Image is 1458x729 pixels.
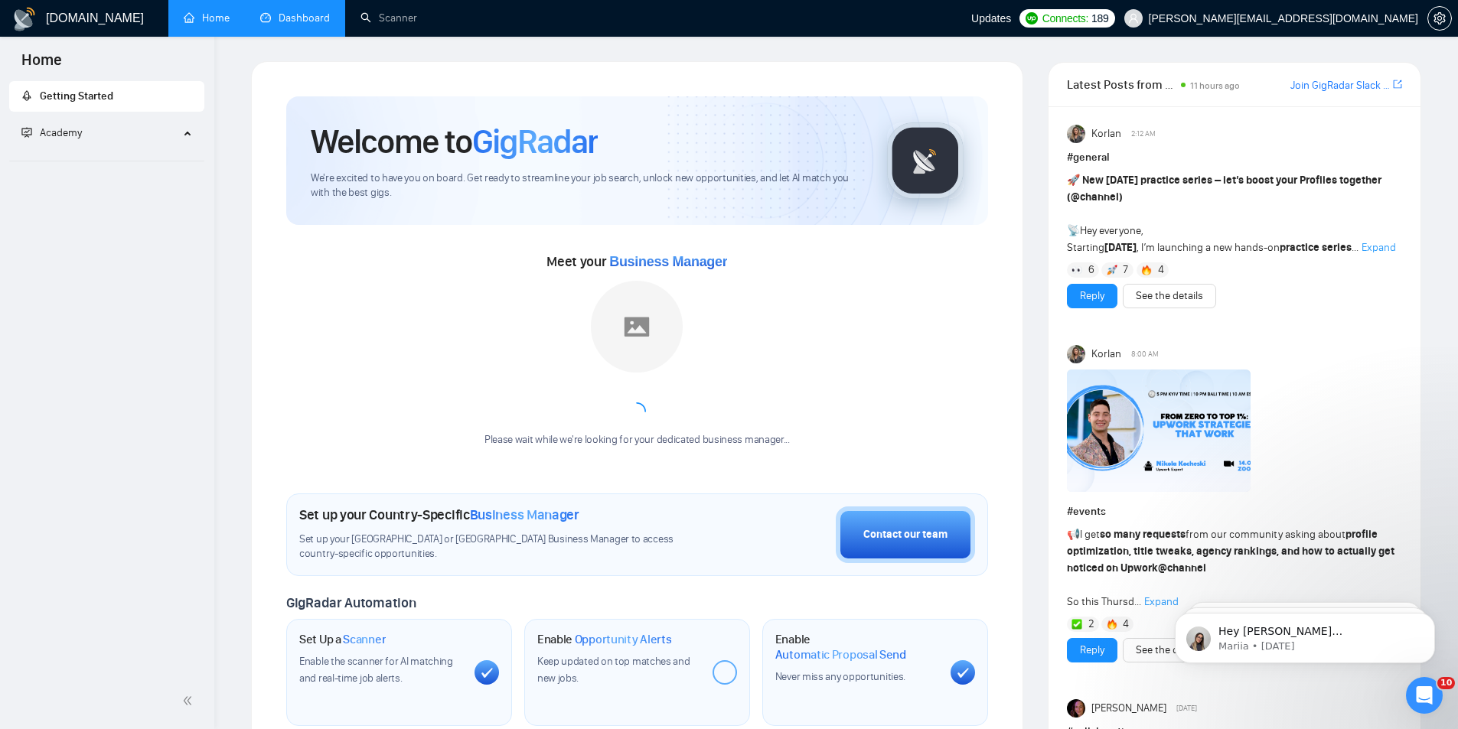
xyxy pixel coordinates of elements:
[1067,528,1394,574] strong: profile optimization, title tweaks, agency rankings, and how to actually get noticed on Upwork
[626,401,647,422] span: loading
[184,11,230,24] a: homeHome
[311,121,598,162] h1: Welcome to
[40,89,113,103] span: Getting Started
[9,155,204,164] li: Academy Homepage
[1393,78,1402,90] span: export
[1080,288,1104,304] a: Reply
[1042,10,1088,27] span: Connects:
[1088,617,1094,632] span: 2
[472,121,598,162] span: GigRadar
[1136,642,1203,659] a: See the details
[1136,288,1203,304] a: See the details
[1067,149,1402,166] h1: # general
[470,506,579,523] span: Business Manager
[1190,80,1240,91] span: 11 hours ago
[12,7,37,31] img: logo
[40,126,82,139] span: Academy
[537,655,690,685] span: Keep updated on top matches and new jobs.
[1067,638,1117,662] button: Reply
[887,122,964,199] img: gigradar-logo.png
[1144,595,1179,608] span: Expand
[1067,224,1080,237] span: 📡
[1067,369,1251,492] img: F09A0G828LC-Nikola%20Kocheski.png
[1071,265,1082,275] img: 👀
[775,632,938,662] h1: Enable
[1158,561,1206,574] span: @channel
[1088,262,1094,278] span: 6
[1080,642,1104,659] a: Reply
[1067,284,1117,308] button: Reply
[1091,346,1121,363] span: Korlan
[1131,127,1156,141] span: 2:12 AM
[475,433,799,447] div: Please wait while we're looking for your dedicated business manager...
[1131,347,1159,361] span: 8:00 AM
[1427,12,1452,24] a: setting
[1393,77,1402,92] a: export
[1091,700,1166,717] span: [PERSON_NAME]
[1067,699,1085,718] img: Julie McCarter
[1280,241,1352,254] strong: practice series
[1100,528,1186,541] strong: so many requests
[1152,581,1458,688] iframe: Intercom notifications message
[343,632,386,647] span: Scanner
[1026,12,1038,24] img: upwork-logo.png
[1437,677,1455,689] span: 10
[775,670,905,683] span: Never miss any opportunities.
[9,49,74,81] span: Home
[863,526,948,543] div: Contact our team
[311,171,863,200] span: We're excited to have you on board. Get ready to streamline your job search, unlock new opportuni...
[1067,174,1080,187] span: 🚀
[1067,503,1402,520] h1: # events
[1104,241,1137,254] strong: [DATE]
[1067,125,1085,143] img: Korlan
[1067,528,1394,608] span: I get from our community asking about So this Thursd...
[1290,77,1390,94] a: Join GigRadar Slack Community
[260,11,330,24] a: dashboardDashboard
[1071,190,1119,203] span: @channel
[1123,284,1216,308] button: See the details
[21,90,32,101] span: rocket
[971,12,1011,24] span: Updates
[609,254,727,269] span: Business Manager
[1071,619,1082,630] img: ✅
[21,126,82,139] span: Academy
[1158,262,1164,278] span: 4
[1128,13,1139,24] span: user
[360,11,417,24] a: searchScanner
[1091,125,1121,142] span: Korlan
[1176,701,1197,715] span: [DATE]
[1427,6,1452,31] button: setting
[537,632,672,647] h1: Enable
[1141,265,1152,275] img: 🔥
[21,127,32,138] span: fund-projection-screen
[575,632,672,647] span: Opportunity Alerts
[1107,265,1117,275] img: 🚀
[1362,241,1396,254] span: Expand
[1406,677,1443,714] iframe: Intercom live chat
[182,693,197,708] span: double-left
[286,594,416,611] span: GigRadar Automation
[1091,10,1108,27] span: 189
[1107,619,1117,630] img: 🔥
[836,506,975,563] button: Contact our team
[1067,174,1381,203] strong: New [DATE] practice series – let’s boost your Profiles together ( )
[1067,174,1381,254] span: Hey everyone, Starting , I’m launching a new hands-on ...
[1123,617,1129,632] span: 4
[1067,528,1080,541] span: 📢
[1067,75,1176,94] span: Latest Posts from the GigRadar Community
[775,647,906,662] span: Automatic Proposal Send
[591,281,683,373] img: placeholder.png
[546,253,727,270] span: Meet your
[299,506,579,523] h1: Set up your Country-Specific
[1428,12,1451,24] span: setting
[299,655,453,685] span: Enable the scanner for AI matching and real-time job alerts.
[299,632,386,647] h1: Set Up a
[1123,638,1216,662] button: See the details
[299,532,705,561] span: Set up your [GEOGRAPHIC_DATA] or [GEOGRAPHIC_DATA] Business Manager to access country-specific op...
[1067,345,1085,363] img: Korlan
[9,81,204,112] li: Getting Started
